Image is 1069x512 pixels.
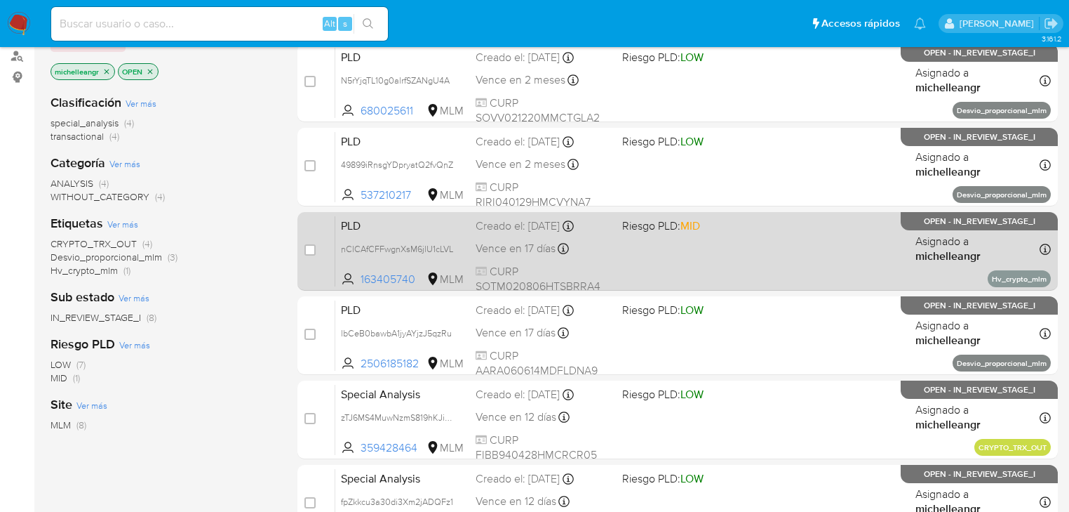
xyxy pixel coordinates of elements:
span: Alt [324,17,335,30]
span: s [343,17,347,30]
a: Notificaciones [914,18,926,29]
span: Accesos rápidos [821,16,900,31]
input: Buscar usuario o caso... [51,15,388,33]
p: michelleangelica.rodriguez@mercadolibre.com.mx [960,17,1039,30]
a: Salir [1044,16,1058,31]
button: search-icon [354,14,382,34]
span: 3.161.2 [1042,33,1062,44]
